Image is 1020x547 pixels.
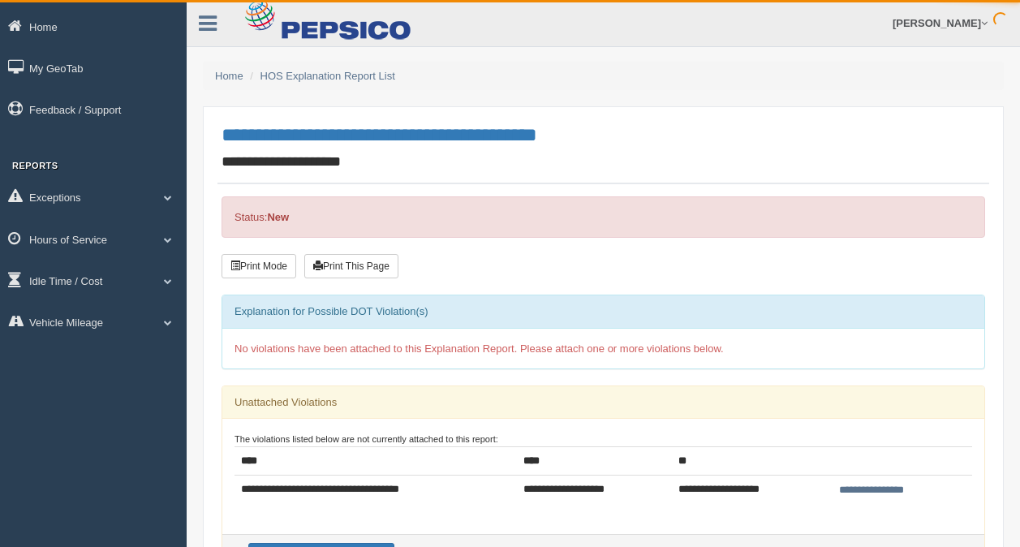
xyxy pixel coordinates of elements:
[260,70,395,82] a: HOS Explanation Report List
[267,211,289,223] strong: New
[222,196,985,238] div: Status:
[215,70,243,82] a: Home
[222,254,296,278] button: Print Mode
[304,254,398,278] button: Print This Page
[222,295,984,328] div: Explanation for Possible DOT Violation(s)
[235,342,724,355] span: No violations have been attached to this Explanation Report. Please attach one or more violations...
[235,434,498,444] small: The violations listed below are not currently attached to this report:
[222,386,984,419] div: Unattached Violations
